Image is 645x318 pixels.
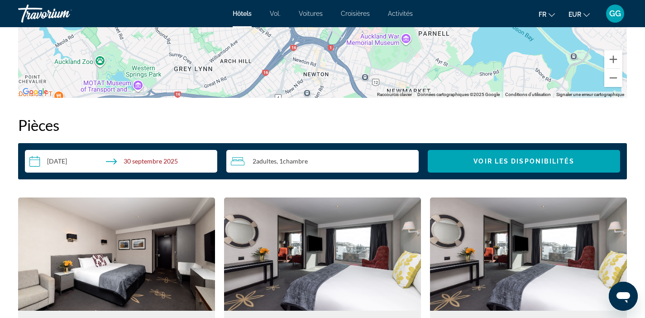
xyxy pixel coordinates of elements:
[430,198,627,311] img: 8fd744ec-1f11-43f3-a361-c2025da2faf8.jpeg
[270,10,281,17] a: Vol.
[388,10,413,17] a: Activités
[224,198,421,311] img: 8fd744ec-1f11-43f3-a361-c2025da2faf8.jpeg
[539,11,546,18] font: fr
[428,150,620,173] button: Voir les disponibilités
[505,92,551,97] font: Conditions d'utilisation
[604,69,622,87] button: Zoom arrière
[539,8,555,21] button: Changer de langue
[609,282,638,311] iframe: Bouton de lancement de la fenêtre de messagerie
[609,9,621,18] font: GG
[505,92,551,97] a: Conditions d'utilisation (s'ouvre dans un nouvel onglet)
[377,92,412,97] font: Raccourcis clavier
[256,157,277,165] font: adultes
[569,8,590,21] button: Changer de devise
[25,150,217,173] button: Date d'arrivée : 15 sept. 2025 Date de départ : 30 sept. 2025
[473,158,574,165] font: Voir les disponibilités
[603,4,627,23] button: Menu utilisateur
[341,10,370,17] a: Croisières
[20,86,50,98] img: Google
[277,157,283,165] font: , 1
[569,11,581,18] font: EUR
[18,198,215,311] img: e491ff09-7fea-49ec-bc3d-e23cf0136683.jpeg
[417,92,500,97] font: Données cartographiques ©2025 Google
[25,150,620,173] div: Widget de recherche
[226,150,419,173] button: Voyageurs : 2 adultes, 0 enfants
[18,116,59,134] font: Pièces
[233,10,252,17] a: Hôtels
[20,86,50,98] a: Ouvrir cette zone dans Google Maps (dans une nouvelle fenêtre)
[283,157,308,165] font: Chambre
[604,50,622,68] button: Zoom avant
[18,2,109,25] a: Travorium
[253,157,256,165] font: 2
[556,92,624,97] a: Signaler une erreur cartographique
[299,10,323,17] a: Voitures
[377,92,412,98] button: Raccourcis clavier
